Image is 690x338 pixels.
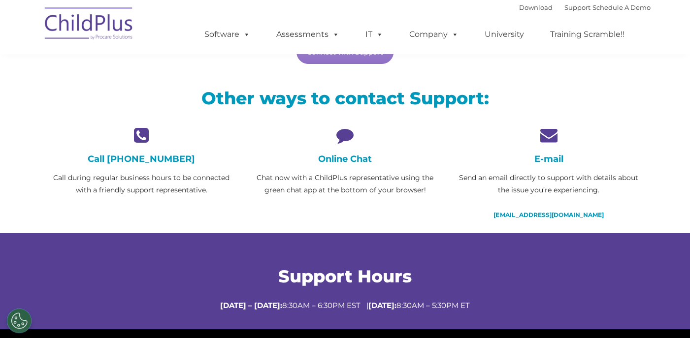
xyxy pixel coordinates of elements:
[475,25,534,44] a: University
[454,172,643,196] p: Send an email directly to support with details about the issue you’re experiencing.
[399,25,468,44] a: Company
[356,25,393,44] a: IT
[40,0,138,50] img: ChildPlus by Procare Solutions
[47,154,236,164] h4: Call [PHONE_NUMBER]
[266,25,349,44] a: Assessments
[368,301,396,310] strong: [DATE]:
[7,308,32,333] button: Cookies Settings
[195,25,260,44] a: Software
[278,266,412,287] span: Support Hours
[564,3,591,11] a: Support
[493,211,603,218] a: [EMAIL_ADDRESS][DOMAIN_NAME]
[220,301,282,310] strong: [DATE] – [DATE]:
[454,154,643,164] h4: E-mail
[519,3,553,11] a: Download
[251,172,439,196] p: Chat now with a ChildPlus representative using the green chat app at the bottom of your browser!
[519,3,651,11] font: |
[220,301,470,310] span: 8:30AM – 6:30PM EST | 8:30AM – 5:30PM ET
[540,25,634,44] a: Training Scramble!!
[47,87,643,109] h2: Other ways to contact Support:
[47,172,236,196] p: Call during regular business hours to be connected with a friendly support representative.
[251,154,439,164] h4: Online Chat
[592,3,651,11] a: Schedule A Demo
